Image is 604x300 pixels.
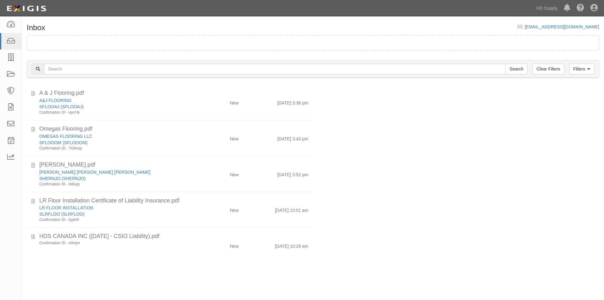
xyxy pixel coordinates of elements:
[39,146,192,151] div: Confirmation ID - 743mxp
[230,205,239,213] div: New
[39,217,192,223] div: Confirmation ID - fyphhf
[39,140,87,145] a: SFLOOOM (SFLOOOM)
[569,64,594,74] a: Filters
[275,241,308,249] div: [DATE] 10:29 am
[277,97,308,106] div: [DATE] 3:36 pm
[39,104,192,110] div: SFLOOAJ (SFLOOAJ)
[39,97,192,104] div: A&J FLOORING
[533,2,561,14] a: HD Supply
[525,24,599,29] a: [EMAIL_ADDRESS][DOMAIN_NAME]
[39,161,308,169] div: Luis Henandez.pdf
[275,205,308,213] div: [DATE] 10:01 am
[230,97,239,106] div: New
[230,241,239,249] div: New
[39,212,85,217] a: SLRFLOO (SLRFLOO)
[39,169,192,175] div: JORGE ALEJANDRO HERNANDEZ CARDONA
[230,169,239,178] div: New
[39,175,192,182] div: SHERNJO (SHERNJO)
[39,110,192,115] div: Confirmation ID - vpn7tk
[39,211,192,217] div: SLRFLOO (SLRFLOO)
[39,104,84,109] a: SFLOOAJ (SFLOOAJ)
[39,89,308,97] div: A & J Flooring.pdf
[39,182,192,187] div: Confirmation ID - rk9vyp
[532,64,564,74] a: Clear Filters
[39,170,150,175] a: [PERSON_NAME] [PERSON_NAME] [PERSON_NAME]
[39,176,86,181] a: SHERNJO (SHERNJO)
[277,133,308,142] div: [DATE] 3:43 pm
[577,4,584,12] i: Help Center - Complianz
[39,139,192,146] div: SFLOOOM (SFLOOOM)
[39,232,308,241] div: HDS CANADA INC (7-16-2025 - CSIO Liability).pdf
[39,197,308,205] div: LR Floor Installation Certificate of Liability Insurance.pdf
[44,64,506,74] input: Search
[39,205,93,210] a: LR FLOOR INSTALLATION
[277,169,308,178] div: [DATE] 3:52 pm
[39,241,192,246] div: Confirmation ID - vhhrjm
[39,205,192,211] div: LR FLOOR INSTALLATION
[230,133,239,142] div: New
[27,24,45,32] h1: Inbox
[39,133,192,139] div: OMEGAS FLOORING LLC
[5,3,48,14] img: logo-5460c22ac91f19d4615b14bd174203de0afe785f0fc80cf4dbbc73dc1793850b.png
[39,125,308,133] div: Omegas Flooring.pdf
[39,134,92,139] a: OMEGAS FLOORING LLC
[506,64,528,74] input: Search
[39,98,72,103] a: A&J FLOORING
